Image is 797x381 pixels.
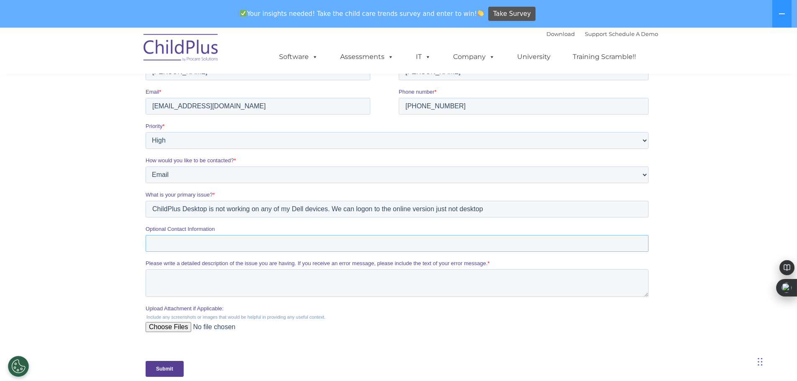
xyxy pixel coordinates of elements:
[546,31,575,37] a: Download
[758,349,763,374] div: Drag
[493,7,531,21] span: Take Survey
[546,31,658,37] font: |
[271,49,326,65] a: Software
[253,49,279,55] span: Last name
[755,341,797,381] iframe: Chat Widget
[237,5,487,22] span: Your insights needed! Take the child care trends survey and enter to win!
[477,10,484,16] img: 👏
[332,49,402,65] a: Assessments
[139,28,223,70] img: ChildPlus by Procare Solutions
[445,49,503,65] a: Company
[407,49,439,65] a: IT
[240,10,246,16] img: ✅
[8,356,29,377] button: Cookies Settings
[585,31,607,37] a: Support
[564,49,644,65] a: Training Scramble!!
[253,83,289,89] span: Phone number
[488,7,536,21] a: Take Survey
[509,49,559,65] a: University
[609,31,658,37] a: Schedule A Demo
